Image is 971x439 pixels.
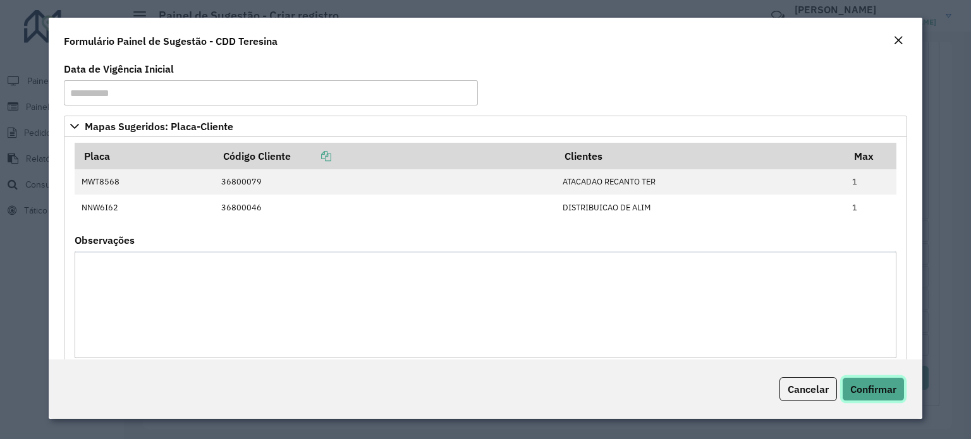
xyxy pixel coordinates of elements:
[842,377,905,401] button: Confirmar
[846,143,896,169] th: Max
[889,33,907,49] button: Close
[893,35,903,45] em: Fechar
[556,195,846,220] td: DISTRIBUICAO DE ALIM
[75,143,214,169] th: Placa
[75,195,214,220] td: NNW6I62
[779,377,837,401] button: Cancelar
[556,143,846,169] th: Clientes
[850,383,896,395] span: Confirmar
[64,33,278,49] h4: Formulário Painel de Sugestão - CDD Teresina
[75,232,135,248] label: Observações
[788,383,829,395] span: Cancelar
[214,195,556,220] td: 36800046
[846,195,896,220] td: 1
[75,169,214,195] td: MWT8568
[556,169,846,195] td: ATACADAO RECANTO TER
[214,143,556,169] th: Código Cliente
[291,150,331,162] a: Copiar
[64,137,907,375] div: Mapas Sugeridos: Placa-Cliente
[85,121,233,131] span: Mapas Sugeridos: Placa-Cliente
[64,116,907,137] a: Mapas Sugeridos: Placa-Cliente
[64,61,174,76] label: Data de Vigência Inicial
[214,169,556,195] td: 36800079
[846,169,896,195] td: 1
